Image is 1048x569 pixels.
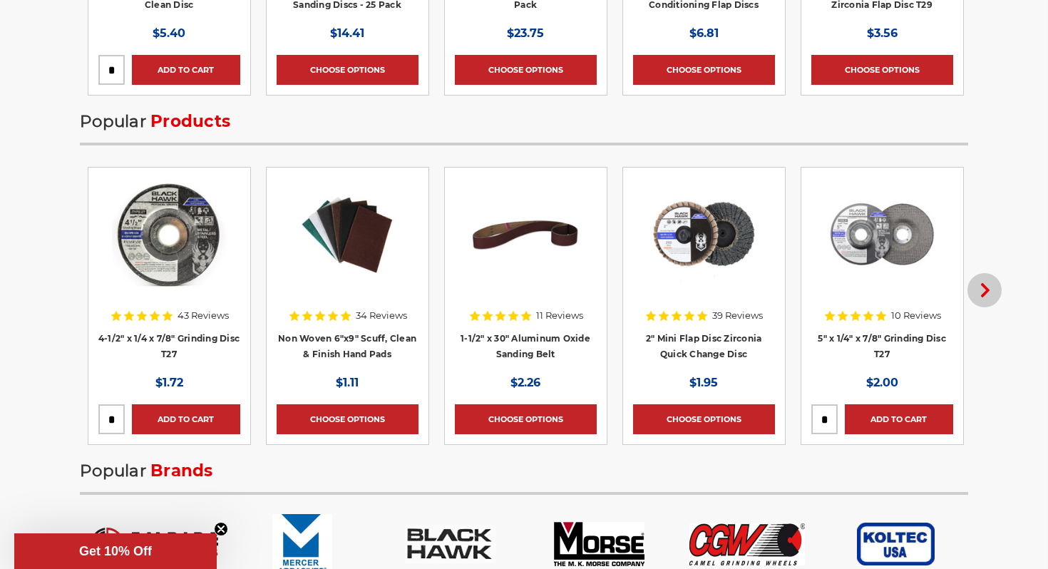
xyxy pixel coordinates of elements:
span: $5.40 [153,26,185,40]
img: Empire Abrasives [91,528,218,561]
a: 4-1/2" x 1/4 x 7/8" Grinding Disc T27 [98,333,240,360]
span: $2.00 [866,376,898,389]
div: Get 10% OffClose teaser [14,533,217,569]
a: 5" x 1/4" x 7/8" Grinding Disc T27 [818,333,946,360]
a: Add to Cart [132,55,240,85]
a: 1-1/2" x 30" Sanding Belt - Aluminum Oxide [455,178,597,313]
img: 1-1/2" x 30" Sanding Belt - Aluminum Oxide [468,178,582,292]
a: Choose Options [811,55,953,85]
span: 10 Reviews [891,311,941,320]
img: Black Hawk [405,525,496,563]
span: $3.56 [867,26,898,40]
a: Black Hawk Abrasives 2-inch Zirconia Flap Disc with 60 Grit Zirconia for Smooth Finishing [633,178,775,313]
span: Get 10% Off [79,544,152,558]
span: $6.81 [689,26,719,40]
span: $1.95 [689,376,718,389]
a: Choose Options [277,55,418,85]
span: Popular [80,111,146,131]
span: 43 Reviews [178,311,229,320]
img: Non Woven 6"x9" Scuff, Clean & Finish Hand Pads [290,178,404,292]
a: Choose Options [277,404,418,434]
span: $2.26 [510,376,540,389]
span: Brands [150,461,213,481]
span: $1.11 [336,376,359,389]
a: Add to Cart [845,404,953,434]
span: $14.41 [330,26,364,40]
span: 39 Reviews [712,311,763,320]
a: Choose Options [455,404,597,434]
img: BHA grinding wheels for 4.5 inch angle grinder [112,178,226,292]
img: CGW [689,523,805,565]
a: 5 inch x 1/4 inch BHA grinding disc [811,178,953,313]
span: Products [150,111,230,131]
button: Close teaser [214,522,228,536]
img: 5 inch x 1/4 inch BHA grinding disc [825,178,939,292]
a: 1-1/2" x 30" Aluminum Oxide Sanding Belt [461,333,590,360]
span: 34 Reviews [356,311,407,320]
a: Choose Options [633,55,775,85]
a: Add to Cart [132,404,240,434]
a: Non Woven 6"x9" Scuff, Clean & Finish Hand Pads [278,333,416,360]
img: Black Hawk Abrasives 2-inch Zirconia Flap Disc with 60 Grit Zirconia for Smooth Finishing [647,178,761,292]
a: Non Woven 6"x9" Scuff, Clean & Finish Hand Pads [277,178,418,313]
img: M.K. Morse [554,522,644,566]
a: BHA grinding wheels for 4.5 inch angle grinder [98,178,240,313]
a: Choose Options [455,55,597,85]
span: $23.75 [507,26,544,40]
a: Choose Options [633,404,775,434]
a: 2" Mini Flap Disc Zirconia Quick Change Disc [646,333,762,360]
span: Popular [80,461,146,481]
span: $1.72 [155,376,183,389]
span: 11 Reviews [536,311,583,320]
img: Koltec USA [857,523,935,565]
button: Next [967,273,1002,307]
